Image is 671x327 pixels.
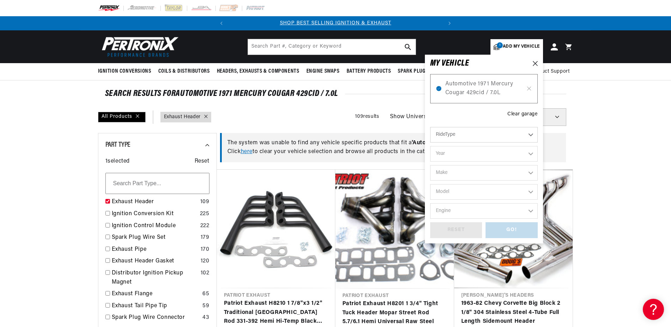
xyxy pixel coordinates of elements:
span: Automotive 1971 Mercury Cougar 429cid / 7.0L [445,80,523,98]
summary: Coils & Distributors [155,63,213,80]
div: 179 [201,233,209,242]
div: 43 [202,313,209,322]
a: Exhaust Header Gasket [112,257,198,266]
a: Ignition Conversion Kit [112,210,197,219]
div: 225 [200,210,209,219]
button: search button [400,39,416,55]
span: ' Automotive 1971 Mercury Cougar 429cid / 7.0L '. [412,140,543,146]
span: Coils & Distributors [158,68,210,75]
div: 65 [202,290,209,299]
div: 1 of 2 [228,19,443,27]
a: Patriot Exhaust H8210 1 7/8"x3 1/2" Traditional [GEOGRAPHIC_DATA] Rod 331-392 Hemi Hi-Temp Black ... [224,299,328,326]
a: Spark Plug Wire Connector [112,313,200,322]
div: Clear garage [507,110,537,118]
select: Model [430,184,538,200]
a: Exhaust Flange [112,290,200,299]
div: The system was unable to find any vehicle specific products that fit a Click to clear your vehicl... [220,133,566,162]
select: Year [430,146,538,162]
div: SEARCH RESULTS FOR Automotive 1971 Mercury Cougar 429cid / 7.0L [105,90,566,97]
a: Patriot Exhaust H8201 1 3/4" Tight Tuck Header Mopar Street Rod 5.7/6.1 Hemi Universal Raw Steel [342,299,447,327]
a: here [241,149,252,155]
span: Show Universal Parts [390,113,447,122]
slideshow-component: Translation missing: en.sections.announcements.announcement_bar [80,16,591,30]
span: Spark Plug Wires [398,68,441,75]
input: Search Part Type... [105,173,209,194]
span: 109 results [355,114,379,119]
span: Battery Products [347,68,391,75]
a: Exhaust Tail Pipe Tip [112,302,200,311]
div: 109 [200,198,209,207]
span: Add my vehicle [503,43,539,50]
summary: Product Support [531,63,573,80]
img: Pertronix [98,35,179,59]
summary: Headers, Exhausts & Components [213,63,303,80]
a: Exhaust Header [112,198,197,207]
input: Search Part #, Category or Keyword [248,39,416,55]
summary: Spark Plug Wires [394,63,444,80]
span: Part Type [105,141,130,149]
div: 222 [200,222,209,231]
span: 1 selected [105,157,130,166]
div: 120 [201,257,209,266]
span: Reset [195,157,209,166]
span: 1 [497,42,503,48]
div: Announcement [228,19,443,27]
summary: Ignition Conversions [98,63,155,80]
button: Translation missing: en.sections.announcements.previous_announcement [214,16,228,30]
div: 102 [201,269,209,278]
span: Engine Swaps [306,68,340,75]
div: All Products [98,112,146,122]
a: Exhaust Header [164,113,201,121]
a: 1963-82 Chevy Corvette Big Block 2 1/8" 304 Stainless Steel 4-Tube Full Length Sidemount Header [461,299,566,326]
a: Exhaust Pipe [112,245,198,254]
select: Engine [430,203,538,219]
span: Headers, Exhausts & Components [217,68,299,75]
summary: Engine Swaps [303,63,343,80]
summary: Battery Products [343,63,395,80]
select: Make [430,165,538,181]
a: SHOP BEST SELLING IGNITION & EXHAUST [280,20,391,26]
button: Translation missing: en.sections.announcements.next_announcement [443,16,457,30]
h6: MY VEHICLE [430,60,469,67]
select: RideType [430,127,538,143]
a: Distributor Ignition Pickup Magnet [112,269,198,287]
a: Ignition Control Module [112,222,197,231]
span: Product Support [531,68,570,75]
span: Ignition Conversions [98,68,151,75]
div: 170 [201,245,209,254]
div: 59 [202,302,209,311]
a: Spark Plug Wire Set [112,233,198,242]
a: 1Add my vehicle [490,39,543,55]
